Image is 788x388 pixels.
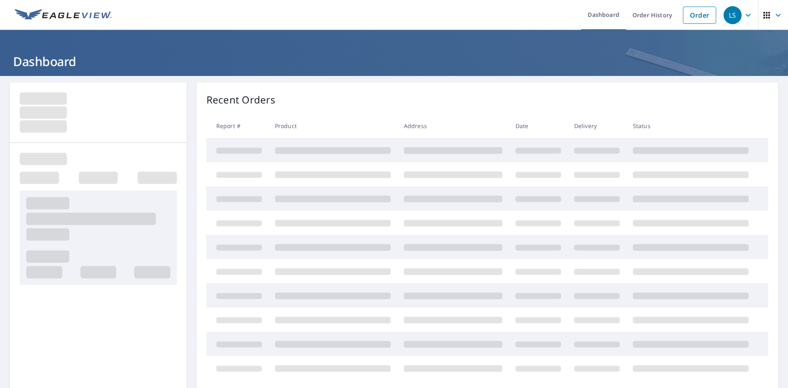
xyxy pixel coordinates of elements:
img: EV Logo [15,9,112,21]
th: Address [397,114,509,138]
th: Date [509,114,568,138]
h1: Dashboard [10,53,778,70]
th: Status [626,114,755,138]
th: Report # [206,114,268,138]
th: Delivery [568,114,626,138]
div: LS [724,6,742,24]
a: Order [683,7,716,24]
th: Product [268,114,397,138]
p: Recent Orders [206,92,275,107]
